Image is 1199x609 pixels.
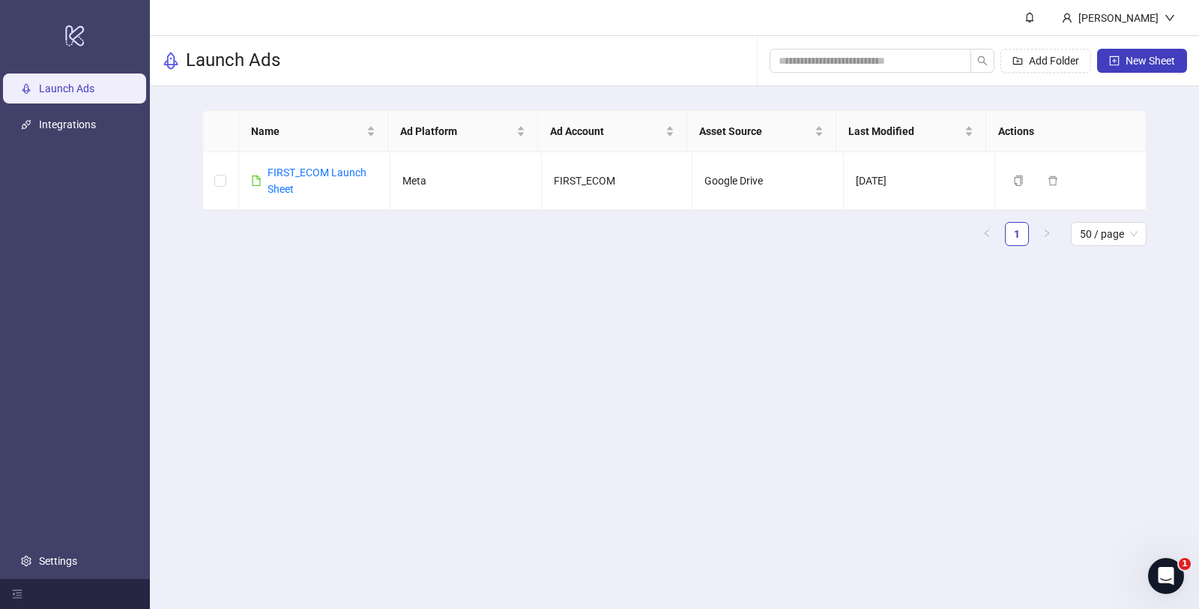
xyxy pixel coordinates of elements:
[538,111,687,152] th: Ad Account
[39,82,94,94] a: Launch Ads
[58,505,91,516] span: Home
[1000,49,1091,73] button: Add Folder
[31,265,269,281] div: Create a ticket
[1165,13,1175,23] span: down
[1013,175,1024,186] span: copy
[162,52,180,70] span: rocket
[986,111,1135,152] th: Actions
[22,287,278,315] div: Report a Bug
[31,217,251,232] div: Documentation
[1097,49,1187,73] button: New Sheet
[30,106,270,132] p: Hi Jhon 👋
[39,555,77,567] a: Settings
[199,505,251,516] span: Messages
[699,123,812,139] span: Asset Source
[30,132,270,157] p: How can we help?
[1012,55,1023,66] span: folder-add
[22,211,278,238] a: Documentation
[975,222,999,246] button: left
[186,49,280,73] h3: Launch Ads
[1148,558,1184,594] iframe: Intercom live chat
[844,152,995,210] td: [DATE]
[268,166,366,195] a: FIRST_ECOM Launch Sheet
[31,189,251,205] div: Request a feature
[982,229,991,238] span: left
[39,118,96,130] a: Integrations
[1029,55,1079,67] span: Add Folder
[848,123,961,139] span: Last Modified
[836,111,985,152] th: Last Modified
[975,222,999,246] li: Previous Page
[1042,229,1051,238] span: right
[239,111,388,152] th: Name
[258,24,285,51] div: Close
[1179,558,1191,570] span: 1
[1035,222,1059,246] button: right
[31,293,251,309] div: Report a Bug
[1109,55,1120,66] span: plus-square
[542,152,693,210] td: FIRST_ECOM
[1005,222,1029,246] li: 1
[692,152,844,210] td: Google Drive
[150,468,300,528] button: Messages
[390,152,542,210] td: Meta
[1080,223,1138,245] span: 50 / page
[1024,12,1035,22] span: bell
[1126,55,1175,67] span: New Sheet
[12,589,22,599] span: menu-fold
[251,175,262,186] span: file
[550,123,662,139] span: Ad Account
[687,111,836,152] th: Asset Source
[1048,175,1058,186] span: delete
[251,123,363,139] span: Name
[400,123,513,139] span: Ad Platform
[977,55,988,66] span: search
[1006,223,1028,245] a: 1
[1035,222,1059,246] li: Next Page
[388,111,537,152] th: Ad Platform
[1071,222,1147,246] div: Page Size
[1072,10,1165,26] div: [PERSON_NAME]
[22,183,278,211] a: Request a feature
[1062,13,1072,23] span: user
